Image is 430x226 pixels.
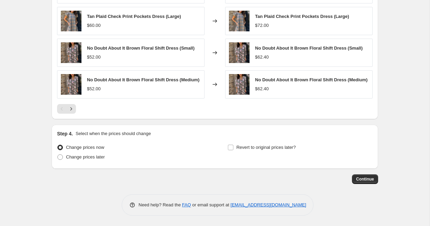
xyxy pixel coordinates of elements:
div: $72.00 [255,22,269,29]
a: FAQ [182,202,191,207]
button: Continue [352,174,378,184]
div: $62.40 [255,85,269,92]
img: IMG_9526_edcb140e-22d1-48fe-a7c2-3004847b10ce_80x.jpg [229,42,250,63]
h2: Step 4. [57,130,73,137]
div: $60.00 [87,22,101,29]
span: No Doubt About It Brown Floral Shift Dress (Small) [255,45,363,51]
img: IMG_9526_edcb140e-22d1-48fe-a7c2-3004847b10ce_80x.jpg [61,42,81,63]
span: Need help? Read the [139,202,182,207]
p: Select when the prices should change [76,130,151,137]
div: $52.00 [87,54,101,61]
span: Continue [356,176,374,182]
img: IMG_9526_edcb140e-22d1-48fe-a7c2-3004847b10ce_80x.jpg [229,74,250,95]
span: No Doubt About It Brown Floral Shift Dress (Medium) [87,77,199,82]
span: No Doubt About It Brown Floral Shift Dress (Medium) [255,77,367,82]
a: [EMAIL_ADDRESS][DOMAIN_NAME] [231,202,306,207]
img: IMG_9786_5735f08b-9855-4392-b114-80ca29bce165_80x.jpg [229,11,250,31]
span: Tan Plaid Check Print Pockets Dress (Large) [87,14,181,19]
div: $62.40 [255,54,269,61]
span: Revert to original prices later? [236,145,296,150]
img: IMG_9786_5735f08b-9855-4392-b114-80ca29bce165_80x.jpg [61,11,81,31]
span: Change prices later [66,154,105,160]
img: IMG_9526_edcb140e-22d1-48fe-a7c2-3004847b10ce_80x.jpg [61,74,81,95]
button: Next [66,104,76,114]
div: $52.00 [87,85,101,92]
span: or email support at [191,202,231,207]
span: Change prices now [66,145,104,150]
nav: Pagination [57,104,76,114]
span: No Doubt About It Brown Floral Shift Dress (Small) [87,45,195,51]
span: Tan Plaid Check Print Pockets Dress (Large) [255,14,349,19]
